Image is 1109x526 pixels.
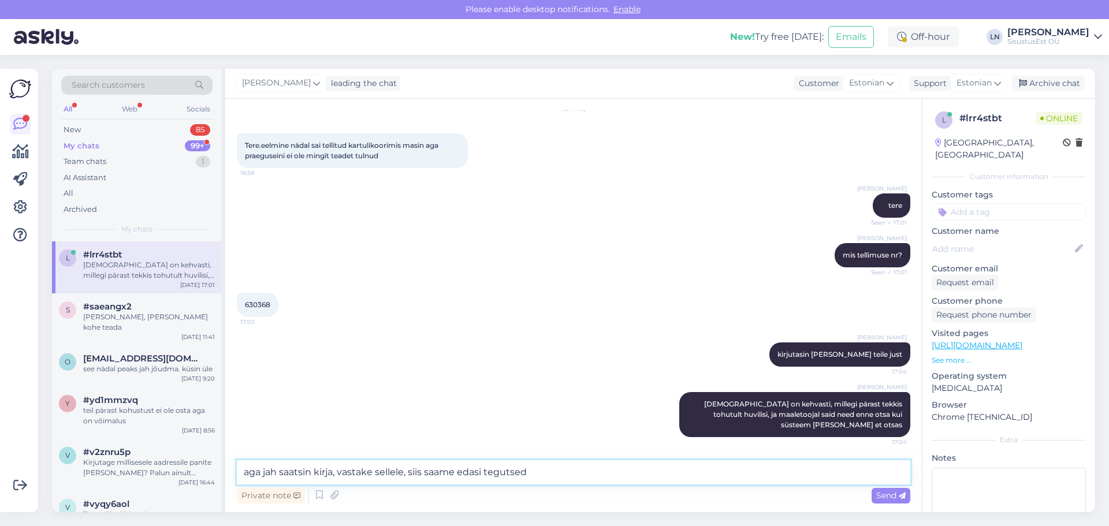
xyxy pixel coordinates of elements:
span: v [65,503,70,512]
div: All [61,102,75,117]
span: [PERSON_NAME] [857,333,907,342]
div: Request phone number [932,307,1036,323]
div: My chats [64,140,99,152]
span: Enable [610,4,644,14]
p: Operating system [932,370,1086,382]
div: # lrr4stbt [959,111,1036,125]
div: Off-hour [888,27,959,47]
span: [PERSON_NAME] [857,383,907,391]
button: Emails [828,26,874,48]
div: [GEOGRAPHIC_DATA], [GEOGRAPHIC_DATA] [935,137,1063,161]
div: Kirjutage millisesele aadressile panite [PERSON_NAME]? Palun ainult tänavanimi [83,457,215,478]
img: Askly Logo [9,78,31,100]
span: Online [1036,112,1082,125]
div: [DATE] 11:41 [181,333,215,341]
span: mis tellimuse nr? [843,251,902,259]
div: Archive chat [1012,76,1085,91]
span: l [66,253,70,262]
span: [PERSON_NAME] [242,77,311,89]
p: Notes [932,452,1086,464]
span: 17:04 [864,367,907,376]
div: [DATE] 8:56 [182,426,215,435]
div: Team chats [64,156,106,167]
p: [MEDICAL_DATA] [932,382,1086,394]
div: see nädal peaks jah jõudma. küsin üle [83,364,215,374]
div: Customer information [932,171,1086,182]
div: Try free [DATE]: [730,30,824,44]
span: 17:02 [240,318,284,326]
div: 99+ [185,140,210,152]
span: #saeangx2 [83,301,132,312]
div: Support [909,77,947,89]
div: 85 [190,124,210,136]
div: leading the chat [326,77,397,89]
span: [DEMOGRAPHIC_DATA] on kehvasti, millegi pärast tekkis tohutult huvilisi, ja maaletoojal said need... [704,400,904,429]
div: New [64,124,81,136]
span: #v2znru5p [83,447,131,457]
p: Customer name [932,225,1086,237]
span: My chats [121,224,152,234]
a: [URL][DOMAIN_NAME] [932,340,1022,350]
div: Private note [237,488,305,503]
span: Send [876,490,906,501]
p: Chrome [TECHNICAL_ID] [932,411,1086,423]
span: Tere.eelmine nädal sai tellitud kartulikoorimis masin aga praeguseini ei ole mingit teadet tulnud [245,141,440,160]
div: SisustusEst OÜ [1007,37,1089,46]
p: Browser [932,399,1086,411]
span: y [65,399,70,408]
b: New! [730,31,755,42]
span: s [66,305,70,314]
input: Add a tag [932,203,1086,221]
div: AI Assistant [64,172,106,184]
div: [DEMOGRAPHIC_DATA] on kehvasti, millegi pärast tekkis tohutult huvilisi, ja maaletoojal said need... [83,260,215,281]
span: kirjutasin [PERSON_NAME] teile just [777,350,902,359]
span: v [65,451,70,460]
span: Search customers [72,79,145,91]
span: l [942,115,946,124]
div: Request email [932,275,999,290]
div: Web [120,102,140,117]
span: oldekas@mail.ee [83,353,203,364]
span: [PERSON_NAME] [857,184,907,193]
span: o [65,357,70,366]
textarea: aga jah saatsin kirja, vastake sellele, siis saame edasi tegutse [237,460,910,484]
div: [DATE] 17:01 [180,281,215,289]
div: Customer [794,77,839,89]
span: Estonian [957,77,992,89]
span: tere [888,201,902,210]
div: All [64,188,73,199]
div: Extra [932,435,1086,445]
span: #yd1mmzvq [83,395,138,405]
div: [PERSON_NAME] [1007,28,1089,37]
p: Customer email [932,263,1086,275]
span: Seen ✓ 17:01 [864,218,907,227]
div: Socials [184,102,213,117]
span: 17:04 [864,438,907,446]
div: [DATE] 9:20 [181,374,215,383]
div: teil pärast kohustust ei ole osta aga on võimalus [83,405,215,426]
div: Archived [64,204,97,215]
span: Estonian [849,77,884,89]
span: #lrr4stbt [83,249,122,260]
div: [PERSON_NAME], [PERSON_NAME] kohe teada [83,312,215,333]
p: Customer tags [932,189,1086,201]
div: 1 [196,156,210,167]
p: Customer phone [932,295,1086,307]
span: #vyqy6aol [83,499,129,509]
input: Add name [932,243,1073,255]
p: Visited pages [932,327,1086,340]
div: LN [987,29,1003,45]
span: 16:58 [240,169,284,177]
p: See more ... [932,355,1086,365]
span: [PERSON_NAME] [857,234,907,243]
span: Seen ✓ 17:01 [864,268,907,277]
span: 630368 [245,300,270,309]
div: [DATE] 16:44 [178,478,215,487]
a: [PERSON_NAME]SisustusEst OÜ [1007,28,1102,46]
